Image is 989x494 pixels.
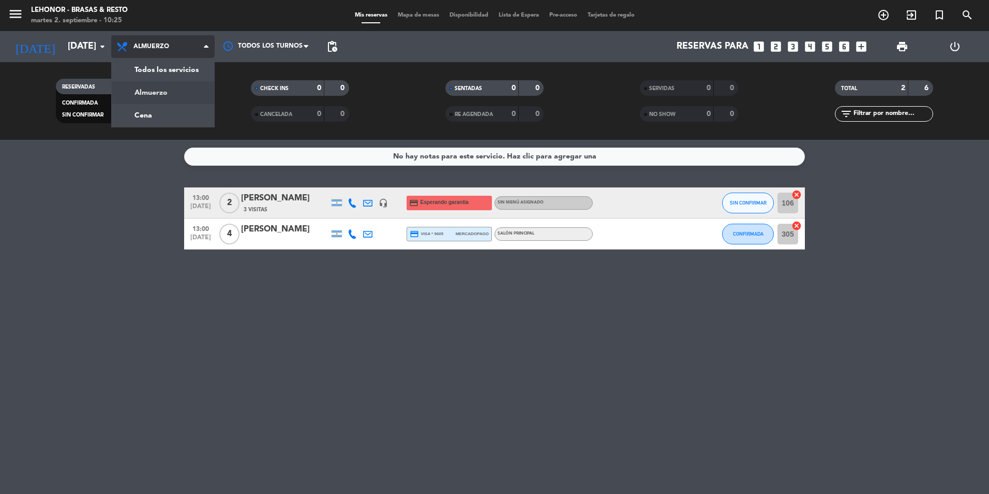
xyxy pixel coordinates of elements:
[244,206,267,214] span: 3 Visitas
[62,100,98,106] span: CONFIRMADA
[241,223,329,236] div: [PERSON_NAME]
[769,40,783,53] i: looks_two
[512,84,516,92] strong: 0
[855,40,868,53] i: add_box
[649,86,675,91] span: SERVIDAS
[730,84,736,92] strong: 0
[852,108,933,120] input: Filtrar por nombre...
[421,198,469,207] span: Esperando garantía
[8,6,23,22] i: menu
[112,59,214,81] a: Todos los servicios
[707,84,711,92] strong: 0
[649,112,676,117] span: NO SHOW
[896,40,908,53] span: print
[924,84,931,92] strong: 6
[791,190,802,200] i: cancel
[219,193,239,213] span: 2
[393,151,596,163] div: No hay notas para este servicio. Haz clic para agregar una
[188,203,214,215] span: [DATE]
[241,192,329,205] div: [PERSON_NAME]
[260,112,292,117] span: CANCELADA
[933,9,946,21] i: turned_in_not
[188,222,214,234] span: 13:00
[455,86,482,91] span: SENTADAS
[877,9,890,21] i: add_circle_outline
[219,224,239,244] span: 4
[133,43,169,50] span: Almuerzo
[840,108,852,120] i: filter_list
[535,110,542,118] strong: 0
[340,84,347,92] strong: 0
[326,40,338,53] span: pending_actions
[62,112,103,118] span: SIN CONFIRMAR
[188,234,214,246] span: [DATE]
[260,86,289,91] span: CHECK INS
[791,221,802,231] i: cancel
[901,84,905,92] strong: 2
[62,84,95,90] span: RESERVADAS
[677,41,748,52] span: Reservas para
[317,84,321,92] strong: 0
[31,16,128,26] div: martes 2. septiembre - 10:25
[544,12,582,18] span: Pre-acceso
[582,12,640,18] span: Tarjetas de regalo
[949,40,961,53] i: power_settings_new
[752,40,766,53] i: looks_one
[493,12,544,18] span: Lista de Espera
[112,81,214,104] a: Almuerzo
[409,198,418,208] i: credit_card
[188,191,214,203] span: 13:00
[841,86,857,91] span: TOTAL
[707,110,711,118] strong: 0
[317,110,321,118] strong: 0
[444,12,493,18] span: Disponibilidad
[498,200,544,205] span: Sin menú asignado
[535,84,542,92] strong: 0
[340,110,347,118] strong: 0
[837,40,851,53] i: looks_6
[498,231,534,236] span: SALÓN PRINCIPAL
[722,193,774,213] button: SIN CONFIRMAR
[8,6,23,25] button: menu
[456,230,489,237] span: mercadopago
[455,112,493,117] span: RE AGENDADA
[961,9,973,21] i: search
[803,40,817,53] i: looks_4
[350,12,393,18] span: Mis reservas
[512,110,516,118] strong: 0
[905,9,918,21] i: exit_to_app
[722,224,774,244] button: CONFIRMADA
[410,229,419,239] i: credit_card
[8,35,63,58] i: [DATE]
[410,229,443,239] span: visa * 9605
[112,104,214,127] a: Cena
[96,40,109,53] i: arrow_drop_down
[393,12,444,18] span: Mapa de mesas
[379,198,388,208] i: headset_mic
[820,40,834,53] i: looks_5
[730,110,736,118] strong: 0
[31,5,128,16] div: Lehonor - Brasas & Resto
[730,200,767,206] span: SIN CONFIRMAR
[733,231,763,237] span: CONFIRMADA
[928,31,981,62] div: LOG OUT
[786,40,800,53] i: looks_3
